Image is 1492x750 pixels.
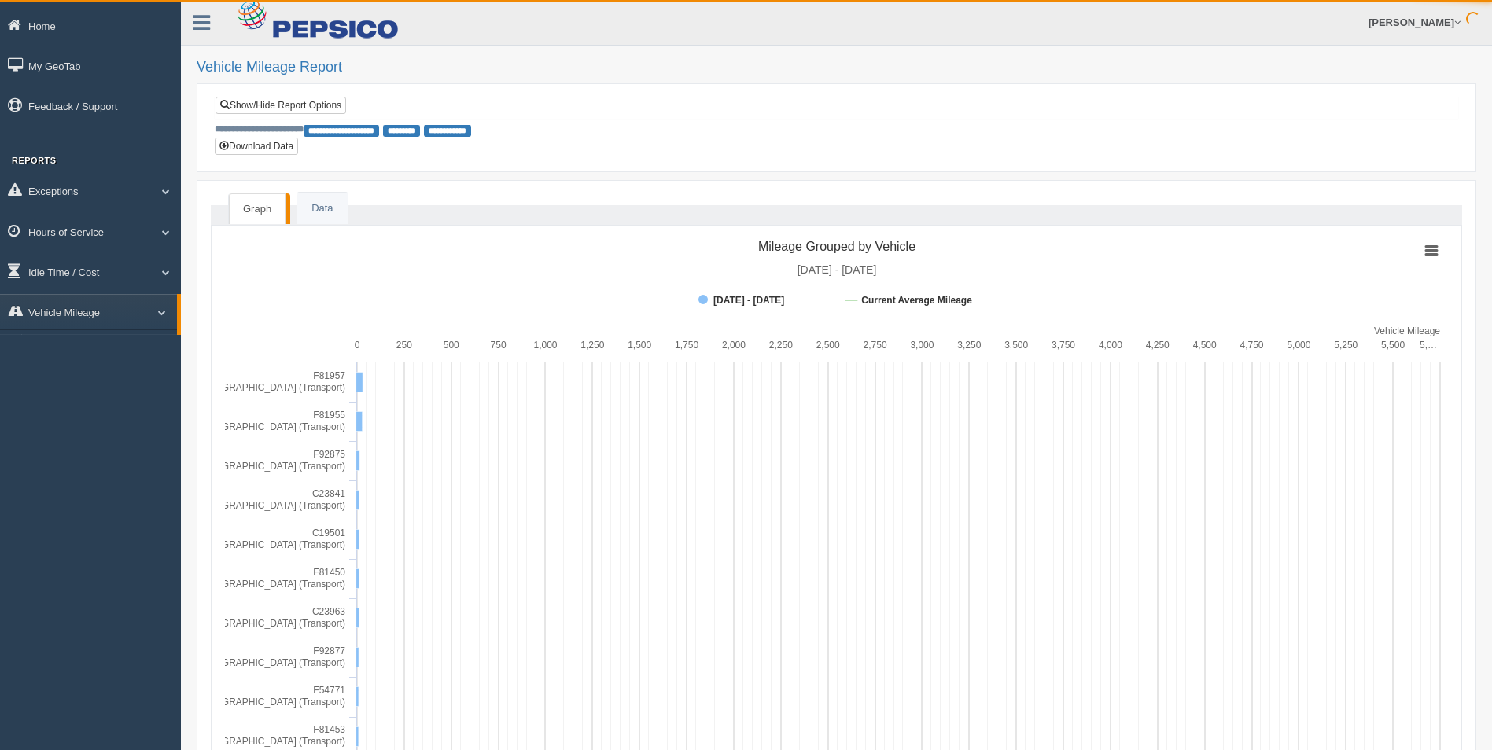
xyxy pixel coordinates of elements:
a: Vehicle Mileage [28,334,177,362]
text: 500 [444,340,459,351]
tspan: Current Average Mileage [861,295,972,306]
text: 3,750 [1052,340,1075,351]
tspan: Lancaster [GEOGRAPHIC_DATA] (Transport) [154,461,345,472]
text: 2,500 [816,340,840,351]
tspan: F81955 [313,410,345,421]
tspan: Vehicle Mileage [1374,325,1440,336]
tspan: Lancaster [GEOGRAPHIC_DATA] (Transport) [154,697,345,708]
text: 2,250 [769,340,793,351]
text: 4,000 [1099,340,1122,351]
tspan: C23963 [312,606,345,617]
text: 0 [355,340,360,351]
text: 1,000 [533,340,557,351]
button: Download Data [215,138,298,155]
tspan: F92875 [313,449,345,460]
a: Show/Hide Report Options [216,97,346,114]
tspan: F54771 [313,685,345,696]
tspan: F92877 [313,645,345,656]
text: 1,250 [580,340,604,351]
text: 2,750 [864,340,887,351]
a: Data [297,193,347,225]
tspan: F81957 [313,370,345,381]
tspan: F81450 [313,567,345,578]
tspan: C19501 [312,528,345,539]
text: 3,250 [957,340,981,351]
tspan: Lancaster [GEOGRAPHIC_DATA] (Transport) [154,421,345,432]
h2: Vehicle Mileage Report [197,60,1476,75]
tspan: Lancaster [GEOGRAPHIC_DATA] (Transport) [154,579,345,590]
tspan: F81453 [313,724,345,735]
tspan: [DATE] - [DATE] [798,263,877,276]
tspan: Mileage Grouped by Vehicle [758,240,915,253]
tspan: Lancaster [GEOGRAPHIC_DATA] (Transport) [154,657,345,668]
tspan: Lancaster [GEOGRAPHIC_DATA] (Transport) [154,539,345,550]
text: 1,500 [628,340,651,351]
text: 4,750 [1240,340,1264,351]
tspan: [DATE] - [DATE] [713,295,784,306]
tspan: Lancaster [GEOGRAPHIC_DATA] (Transport) [154,382,345,393]
tspan: Lancaster [GEOGRAPHIC_DATA] (Transport) [154,618,345,629]
tspan: Lancaster [GEOGRAPHIC_DATA] (Transport) [154,736,345,747]
text: 4,500 [1193,340,1217,351]
text: 5,250 [1334,340,1358,351]
text: 5,500 [1381,340,1405,351]
text: 1,750 [675,340,698,351]
tspan: 5,… [1420,340,1437,351]
text: 3,000 [910,340,934,351]
text: 5,000 [1287,340,1310,351]
text: 4,250 [1146,340,1170,351]
text: 2,000 [722,340,746,351]
text: 3,500 [1004,340,1028,351]
a: Graph [229,193,286,225]
text: 250 [396,340,412,351]
text: 750 [491,340,507,351]
tspan: Lancaster [GEOGRAPHIC_DATA] (Transport) [154,500,345,511]
tspan: C23841 [312,488,345,499]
